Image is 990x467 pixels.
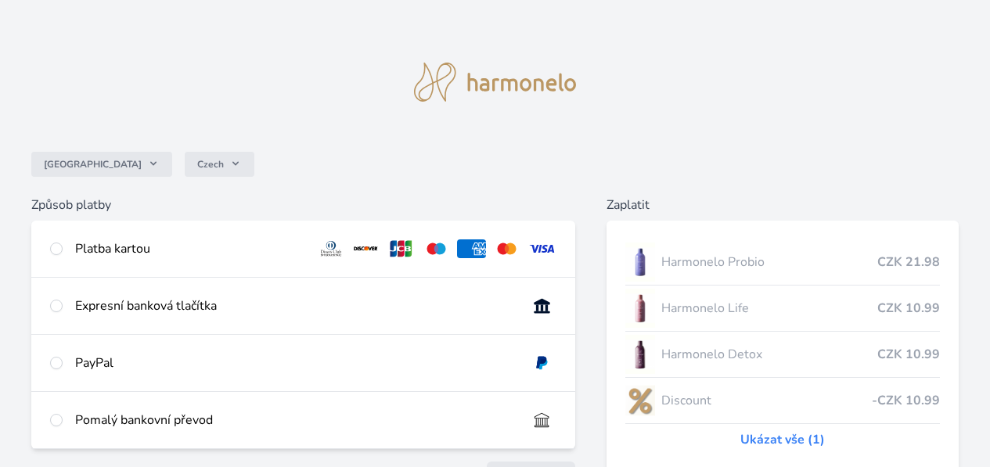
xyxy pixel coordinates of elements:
[527,296,556,315] img: onlineBanking_CZ.svg
[661,391,872,410] span: Discount
[185,152,254,177] button: Czech
[31,152,172,177] button: [GEOGRAPHIC_DATA]
[197,158,224,171] span: Czech
[414,63,577,102] img: logo.svg
[351,239,380,258] img: discover.svg
[661,345,877,364] span: Harmonelo Detox
[75,411,515,429] div: Pomalý bankovní převod
[625,289,655,328] img: CLEAN_LIFE_se_stinem_x-lo.jpg
[44,158,142,171] span: [GEOGRAPHIC_DATA]
[527,354,556,372] img: paypal.svg
[492,239,521,258] img: mc.svg
[75,354,515,372] div: PayPal
[317,239,346,258] img: diners.svg
[625,242,655,282] img: CLEAN_PROBIO_se_stinem_x-lo.jpg
[625,381,655,420] img: discount-lo.png
[877,299,940,318] span: CZK 10.99
[740,430,825,449] a: Ukázat vše (1)
[457,239,486,258] img: amex.svg
[75,239,304,258] div: Platba kartou
[661,253,877,271] span: Harmonelo Probio
[661,299,877,318] span: Harmonelo Life
[607,196,959,214] h6: Zaplatit
[877,345,940,364] span: CZK 10.99
[387,239,416,258] img: jcb.svg
[75,296,515,315] div: Expresní banková tlačítka
[877,253,940,271] span: CZK 21.98
[422,239,451,258] img: maestro.svg
[625,335,655,374] img: DETOX_se_stinem_x-lo.jpg
[527,239,556,258] img: visa.svg
[872,391,940,410] span: -CZK 10.99
[527,411,556,429] img: bankTransfer_IBAN.svg
[31,196,575,214] h6: Způsob platby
